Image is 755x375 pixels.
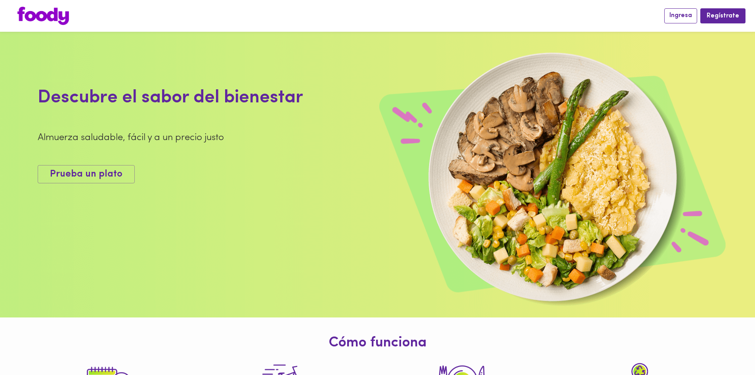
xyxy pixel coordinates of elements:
h1: Cómo funciona [6,335,749,351]
div: Almuerza saludable, fácil y a un precio justo [38,131,491,144]
button: Regístrate [700,8,745,23]
button: Ingresa [664,8,697,23]
span: Ingresa [669,12,692,19]
span: Prueba un plato [50,169,122,180]
button: Prueba un plato [38,165,135,184]
span: Regístrate [707,12,739,20]
img: logo.png [17,7,69,25]
iframe: Messagebird Livechat Widget [709,329,747,367]
div: Descubre el sabor del bienestar [38,85,491,111]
